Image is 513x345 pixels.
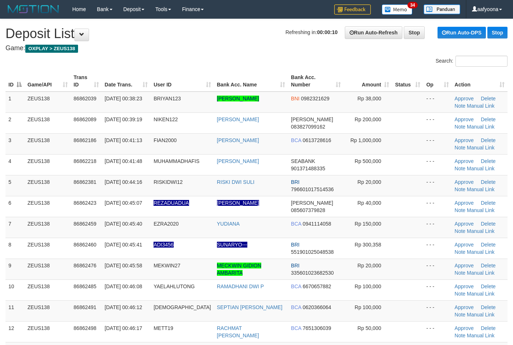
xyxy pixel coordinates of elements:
span: Refreshing in: [285,29,337,35]
span: 86862186 [74,137,96,143]
img: Feedback.jpg [334,4,371,15]
td: ZEUS138 [25,175,71,196]
span: 86862381 [74,179,96,185]
a: Manual Link [467,270,495,276]
img: MOTION_logo.png [5,4,61,15]
th: Trans ID: activate to sort column ascending [71,71,102,92]
span: Nama rekening ada tanda titik/strip, harap diedit [154,200,189,206]
a: Manual Link [467,228,495,234]
td: ZEUS138 [25,133,71,154]
span: MUHAMMADHAFIS [154,158,199,164]
td: - - - [423,279,451,300]
span: EZRA2020 [154,221,178,227]
h4: Game: [5,45,508,52]
a: SUNARYO--- [217,242,247,248]
td: 5 [5,175,25,196]
span: Rp 100,000 [355,304,381,310]
span: Copy 551901025048538 to clipboard [291,249,334,255]
label: Search: [436,56,508,67]
a: Delete [481,221,495,227]
a: [PERSON_NAME] [217,158,259,164]
a: Manual Link [467,291,495,297]
span: Copy 7651306039 to clipboard [303,325,331,331]
td: - - - [423,217,451,238]
td: 7 [5,217,25,238]
td: - - - [423,300,451,321]
span: Copy 0982321629 to clipboard [301,96,329,101]
a: Manual Link [467,166,495,171]
span: [DATE] 00:46:08 [105,283,142,289]
span: Copy 796601017514536 to clipboard [291,186,334,192]
td: - - - [423,196,451,217]
a: Stop [404,26,425,39]
a: Note [455,312,466,318]
span: BCA [291,325,301,331]
td: ZEUS138 [25,112,71,133]
td: 1 [5,92,25,113]
span: 86862491 [74,304,96,310]
span: Copy 0941114058 to clipboard [303,221,331,227]
input: Search: [455,56,508,67]
span: SEABANK [291,158,315,164]
a: RISKI DWI SULI [217,179,255,185]
a: Approve [455,200,474,206]
a: Note [455,333,466,338]
span: Copy 901371488335 to clipboard [291,166,325,171]
a: Approve [455,263,474,268]
a: Delete [481,263,495,268]
span: RISKIDWI12 [154,179,182,185]
span: Rp 150,000 [355,221,381,227]
h1: Deposit List [5,26,508,41]
span: MEKWIN27 [154,263,180,268]
span: Rp 50,000 [358,325,381,331]
span: Rp 1,000,000 [350,137,381,143]
td: 4 [5,154,25,175]
span: BRI [291,242,299,248]
a: Note [455,207,466,213]
span: Copy 085607379828 to clipboard [291,207,325,213]
a: Delete [481,158,495,164]
a: Run Auto-DPS [438,27,486,38]
img: panduan.png [424,4,460,14]
td: - - - [423,154,451,175]
td: 9 [5,259,25,279]
td: ZEUS138 [25,321,71,342]
th: Op: activate to sort column ascending [423,71,451,92]
a: Run Auto-Refresh [345,26,402,39]
a: Approve [455,283,474,289]
span: 86862039 [74,96,96,101]
td: - - - [423,112,451,133]
td: 12 [5,321,25,342]
span: BCA [291,221,301,227]
a: Approve [455,116,474,122]
a: Approve [455,242,474,248]
th: Action: activate to sort column ascending [452,71,508,92]
a: Delete [481,96,495,101]
th: Date Trans.: activate to sort column ascending [102,71,151,92]
a: Delete [481,179,495,185]
th: Bank Acc. Name: activate to sort column ascending [214,71,288,92]
a: Approve [455,304,474,310]
span: Copy 335601023682530 to clipboard [291,270,334,276]
td: 3 [5,133,25,154]
a: Delete [481,325,495,331]
span: [DATE] 00:46:17 [105,325,142,331]
a: Approve [455,179,474,185]
span: BCA [291,137,301,143]
span: BCA [291,283,301,289]
td: ZEUS138 [25,154,71,175]
td: - - - [423,133,451,154]
td: - - - [423,92,451,113]
td: - - - [423,259,451,279]
td: ZEUS138 [25,300,71,321]
td: 10 [5,279,25,300]
a: Note [455,124,466,130]
td: - - - [423,238,451,259]
a: Manual Link [467,145,495,151]
a: Note [455,145,466,151]
span: 86862459 [74,221,96,227]
span: Rp 38,000 [358,96,381,101]
span: NIKEN122 [154,116,178,122]
span: [DATE] 00:45:41 [105,242,142,248]
a: Delete [481,200,495,206]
